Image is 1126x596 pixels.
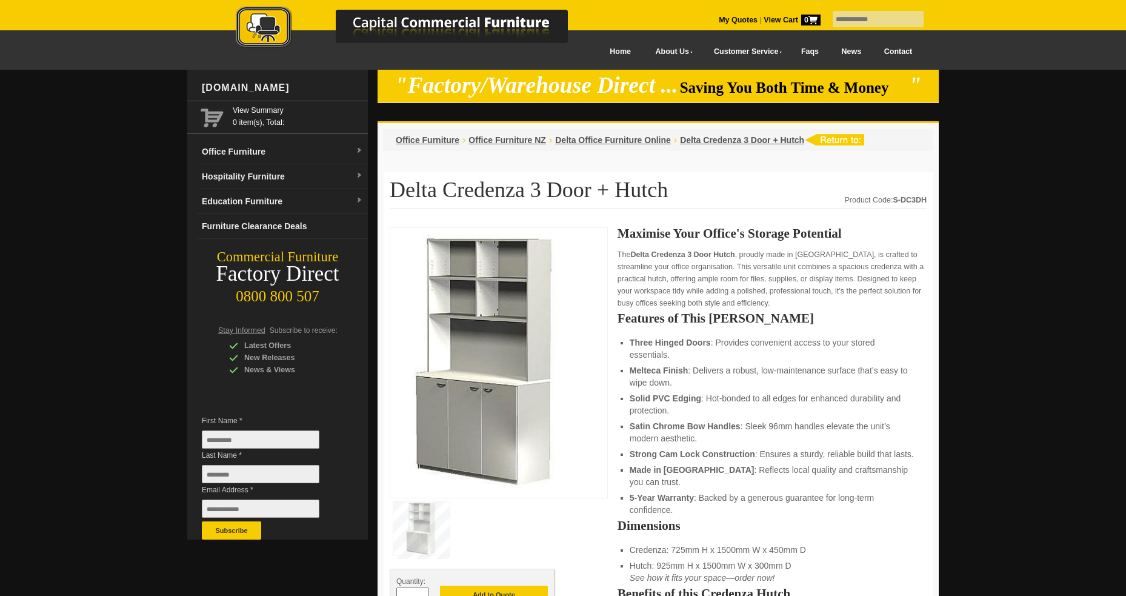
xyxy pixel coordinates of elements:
div: New Releases [229,352,344,364]
span: Stay Informed [218,326,265,335]
button: Subscribe [202,521,261,540]
strong: View Cart [764,16,821,24]
a: View Cart0 [762,16,821,24]
p: The , proudly made in [GEOGRAPHIC_DATA], is crafted to streamline your office organisation. This ... [618,249,927,309]
strong: Delta Credenza 3 Door Hutch [630,250,735,259]
a: Hospitality Furnituredropdown [197,164,368,189]
h2: Maximise Your Office's Storage Potential [618,227,927,239]
img: Delta Credenza 3 Door + Hutch [396,234,578,488]
strong: S-DC3DH [893,196,927,204]
a: My Quotes [719,16,758,24]
a: Education Furnituredropdown [197,189,368,214]
span: First Name * [202,415,338,427]
a: Delta Office Furniture Online [555,135,671,145]
img: dropdown [356,172,363,179]
li: › [674,134,677,146]
li: : Hot-bonded to all edges for enhanced durability and protection. [630,392,914,417]
strong: 5-Year Warranty [630,493,694,503]
li: : Reflects local quality and craftsmanship you can trust. [630,464,914,488]
li: › [462,134,465,146]
li: : Sleek 96mm handles elevate the unit’s modern aesthetic. [630,420,914,444]
img: Capital Commercial Furniture Logo [202,6,627,50]
a: Office Furniture NZ [468,135,546,145]
h2: Dimensions [618,520,927,532]
input: Email Address * [202,500,319,518]
a: Customer Service [701,38,790,65]
a: Office Furniture [396,135,459,145]
li: Hutch: 925mm H x 1500mm W x 300mm D [630,560,914,584]
span: Saving You Both Time & Money [680,79,907,96]
li: : Backed by a generous guarantee for long-term confidence. [630,492,914,516]
div: Commercial Furniture [187,249,368,266]
a: Office Furnituredropdown [197,139,368,164]
div: 0800 800 507 [187,282,368,305]
strong: Made in [GEOGRAPHIC_DATA] [630,465,755,475]
span: Email Address * [202,484,338,496]
li: : Ensures a sturdy, reliable build that lasts. [630,448,914,460]
span: Last Name * [202,449,338,461]
strong: Three Hinged Doors [630,338,711,347]
strong: Melteca Finish [630,366,688,375]
em: " [909,73,922,98]
a: About Us [642,38,701,65]
a: News [830,38,873,65]
div: News & Views [229,364,344,376]
div: Latest Offers [229,340,344,352]
em: "Factory/Warehouse Direct ... [395,73,678,98]
a: Capital Commercial Furniture Logo [202,6,627,54]
img: dropdown [356,197,363,204]
img: dropdown [356,147,363,155]
li: : Provides convenient access to your stored essentials. [630,337,914,361]
em: See how it fits your space—order now! [630,573,775,583]
span: Subscribe to receive: [270,326,338,335]
h2: Features of This [PERSON_NAME] [618,312,927,324]
li: : Delivers a robust, low-maintenance surface that’s easy to wipe down. [630,364,914,389]
div: Product Code: [845,194,927,206]
a: Furniture Clearance Deals [197,214,368,239]
strong: Satin Chrome Bow Handles [630,421,741,431]
a: Contact [873,38,924,65]
input: First Name * [202,430,319,449]
h1: Delta Credenza 3 Door + Hutch [390,178,927,209]
img: return to [804,134,864,146]
span: 0 item(s), Total: [233,104,363,127]
div: [DOMAIN_NAME] [197,70,368,106]
li: › [549,134,552,146]
a: Faqs [790,38,830,65]
a: Delta Credenza 3 Door + Hutch [680,135,804,145]
input: Last Name * [202,465,319,483]
span: Quantity: [396,577,425,586]
a: View Summary [233,104,363,116]
li: Credenza: 725mm H x 1500mm W x 450mm D [630,544,914,556]
div: Factory Direct [187,266,368,283]
strong: Solid PVC Edging [630,393,701,403]
span: 0 [801,15,821,25]
strong: Strong Cam Lock Construction [630,449,755,459]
